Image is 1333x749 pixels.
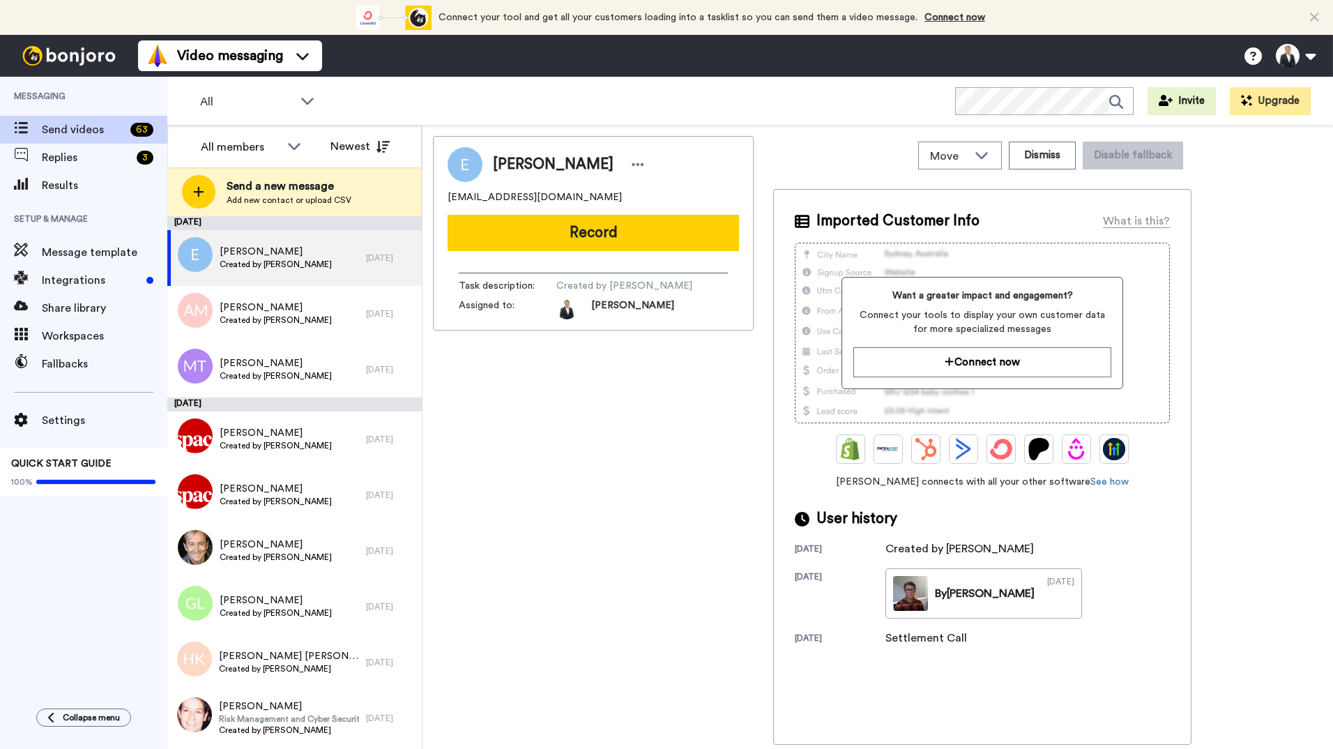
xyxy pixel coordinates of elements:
[885,568,1082,619] a: By[PERSON_NAME][DATE]
[366,657,415,668] div: [DATE]
[220,440,332,451] span: Created by [PERSON_NAME]
[1083,142,1183,169] button: Disable fallback
[11,459,112,469] span: QUICK START GUIDE
[893,576,928,611] img: 870fd72f-367b-44c1-8dbe-a8dd2dc88994-thumb.jpg
[178,237,213,272] img: e.png
[42,412,167,429] span: Settings
[853,347,1111,377] a: Connect now
[178,293,213,328] img: am.png
[178,349,213,384] img: mt.png
[42,272,141,289] span: Integrations
[220,482,332,496] span: [PERSON_NAME]
[130,123,153,137] div: 63
[366,713,415,724] div: [DATE]
[990,438,1012,460] img: ConvertKit
[220,538,332,552] span: [PERSON_NAME]
[493,154,614,175] span: [PERSON_NAME]
[220,356,332,370] span: [PERSON_NAME]
[1103,438,1125,460] img: GoHighLevel
[448,215,739,251] button: Record
[459,279,556,293] span: Task description :
[11,476,33,487] span: 100%
[220,259,332,270] span: Created by [PERSON_NAME]
[36,709,131,727] button: Collapse menu
[220,370,332,381] span: Created by [PERSON_NAME]
[556,298,577,319] img: f4af4724-1214-46a7-96b4-29701cc2475b-1727330784.jpg
[1009,142,1076,169] button: Dismiss
[366,434,415,445] div: [DATE]
[366,364,415,375] div: [DATE]
[42,356,167,372] span: Fallbacks
[220,496,332,507] span: Created by [PERSON_NAME]
[219,725,359,736] span: Created by [PERSON_NAME]
[1230,87,1311,115] button: Upgrade
[177,697,212,732] img: f9be5c08-e0c8-4566-9340-a20e20359c47.jpg
[795,633,885,646] div: [DATE]
[459,298,556,319] span: Assigned to:
[146,45,169,67] img: vm-color.svg
[853,289,1111,303] span: Want a greater impact and engagement?
[320,133,400,160] button: Newest
[924,13,985,22] a: Connect now
[816,211,980,232] span: Imported Customer Info
[220,593,332,607] span: [PERSON_NAME]
[885,540,1034,557] div: Created by [PERSON_NAME]
[167,398,422,411] div: [DATE]
[439,13,917,22] span: Connect your tool and get all your customers loading into a tasklist so you can send them a video...
[1148,87,1216,115] button: Invite
[556,279,692,293] span: Created by [PERSON_NAME]
[227,195,351,206] span: Add new contact or upload CSV
[220,245,332,259] span: [PERSON_NAME]
[816,508,897,529] span: User history
[219,663,359,674] span: Created by [PERSON_NAME]
[1090,477,1129,487] a: See how
[220,301,332,315] span: [PERSON_NAME]
[1103,213,1170,229] div: What is this?
[200,93,294,110] span: All
[366,308,415,319] div: [DATE]
[201,139,280,156] div: All members
[1047,576,1074,611] div: [DATE]
[167,216,422,230] div: [DATE]
[366,490,415,501] div: [DATE]
[795,571,885,619] div: [DATE]
[42,121,125,138] span: Send videos
[42,300,167,317] span: Share library
[42,177,167,194] span: Results
[366,252,415,264] div: [DATE]
[219,713,359,725] span: Risk Management and Cyber Security Professional
[178,474,213,509] img: 5bd02ed0-ca31-4da6-ba21-c7223c9b0142.png
[178,586,213,621] img: gl.png
[220,552,332,563] span: Created by [PERSON_NAME]
[137,151,153,165] div: 3
[448,190,622,204] span: [EMAIL_ADDRESS][DOMAIN_NAME]
[885,630,967,646] div: Settlement Call
[935,585,1035,602] div: By [PERSON_NAME]
[17,46,121,66] img: bj-logo-header-white.svg
[877,438,899,460] img: Ontraport
[178,530,213,565] img: 31821be7-c14b-493d-ab11-dbed2aecb522.jpg
[839,438,862,460] img: Shopify
[795,543,885,557] div: [DATE]
[366,601,415,612] div: [DATE]
[591,298,674,319] span: [PERSON_NAME]
[930,148,968,165] span: Move
[42,244,167,261] span: Message template
[355,6,432,30] div: animation
[227,178,351,195] span: Send a new message
[448,147,482,182] img: Image of Elisa Scarinci
[1065,438,1088,460] img: Drip
[219,649,359,663] span: [PERSON_NAME] [PERSON_NAME]
[178,418,213,453] img: 4ea80dd9-9301-45ae-89ca-766db156227c.png
[219,699,359,713] span: [PERSON_NAME]
[795,475,1170,489] span: [PERSON_NAME] connects with all your other software
[63,712,120,723] span: Collapse menu
[220,315,332,326] span: Created by [PERSON_NAME]
[42,149,131,166] span: Replies
[853,308,1111,336] span: Connect your tools to display your own customer data for more specialized messages
[220,426,332,440] span: [PERSON_NAME]
[366,545,415,557] div: [DATE]
[952,438,975,460] img: ActiveCampaign
[42,328,167,345] span: Workspaces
